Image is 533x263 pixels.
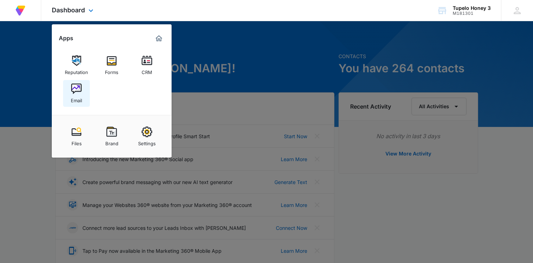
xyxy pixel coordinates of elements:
a: Brand [98,123,125,150]
div: Settings [138,137,156,146]
div: Brand [105,137,118,146]
a: Files [63,123,90,150]
div: Files [72,137,82,146]
a: Settings [134,123,160,150]
div: Email [71,94,82,103]
div: account name [453,5,491,11]
div: account id [453,11,491,16]
a: Marketing 360® Dashboard [153,33,165,44]
a: Forms [98,52,125,79]
a: Email [63,80,90,107]
div: Forms [105,66,118,75]
div: Reputation [65,66,88,75]
img: Volusion [14,4,27,17]
div: CRM [142,66,152,75]
a: Reputation [63,52,90,79]
a: CRM [134,52,160,79]
h2: Apps [59,35,73,42]
span: Dashboard [52,6,85,14]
